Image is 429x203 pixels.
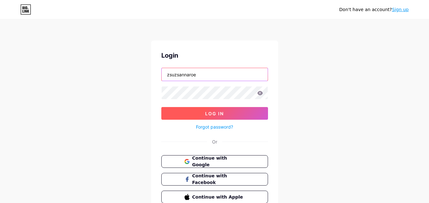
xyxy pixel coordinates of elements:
[196,124,233,130] a: Forgot password?
[205,111,224,116] span: Log In
[392,7,409,12] a: Sign up
[212,138,217,145] div: Or
[161,107,268,120] button: Log In
[192,173,245,186] span: Continue with Facebook
[192,155,245,168] span: Continue with Google
[162,68,268,81] input: Username
[192,194,245,200] span: Continue with Apple
[161,155,268,168] button: Continue with Google
[161,51,268,60] div: Login
[339,6,409,13] div: Don't have an account?
[161,173,268,186] button: Continue with Facebook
